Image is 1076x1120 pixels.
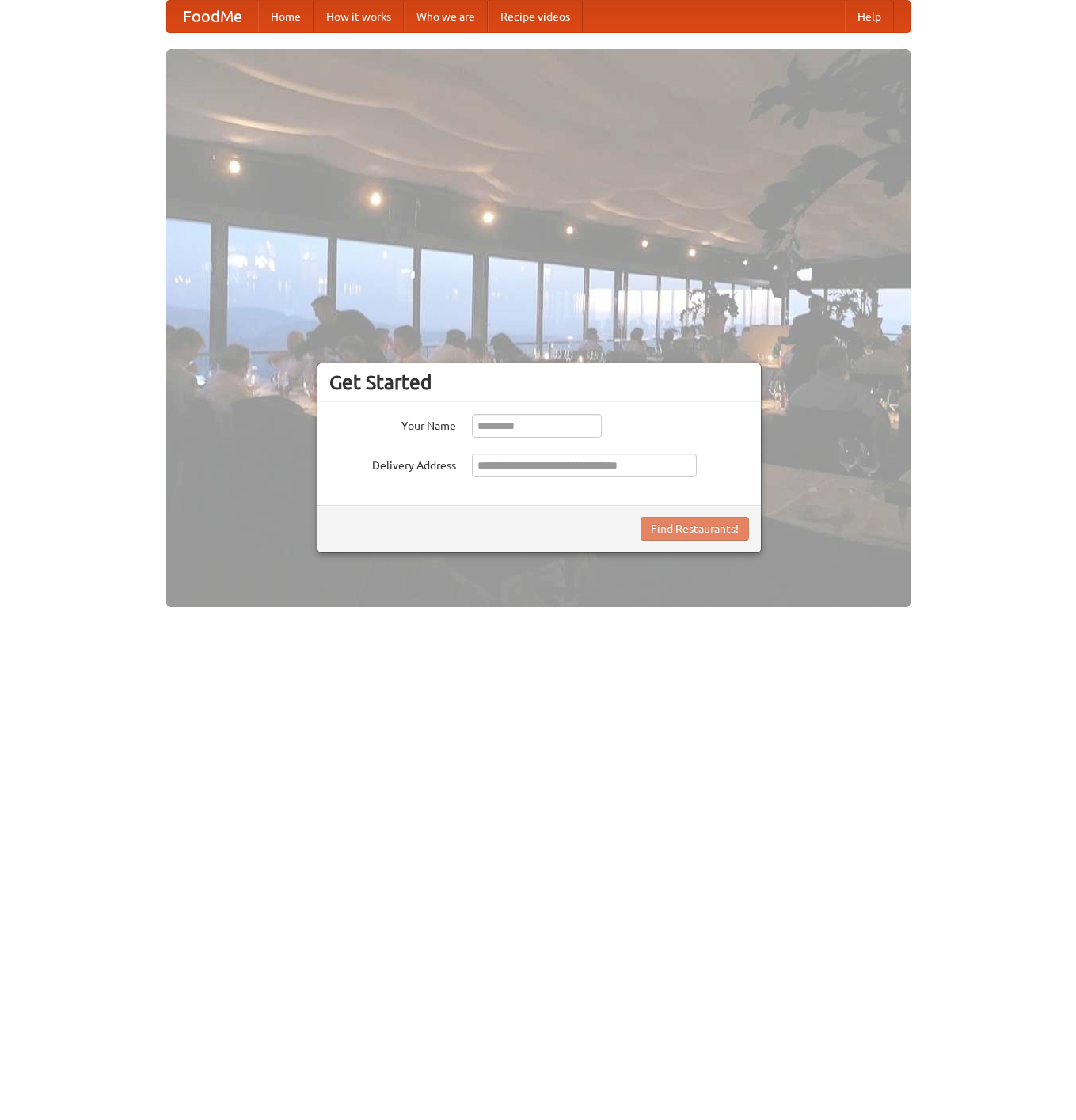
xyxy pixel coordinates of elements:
[258,1,314,32] a: Home
[329,370,749,394] h3: Get Started
[845,1,894,32] a: Help
[167,1,258,32] a: FoodMe
[404,1,488,32] a: Who we are
[488,1,583,32] a: Recipe videos
[329,414,456,434] label: Your Name
[641,517,749,541] button: Find Restaurants!
[314,1,404,32] a: How it works
[329,454,456,473] label: Delivery Address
